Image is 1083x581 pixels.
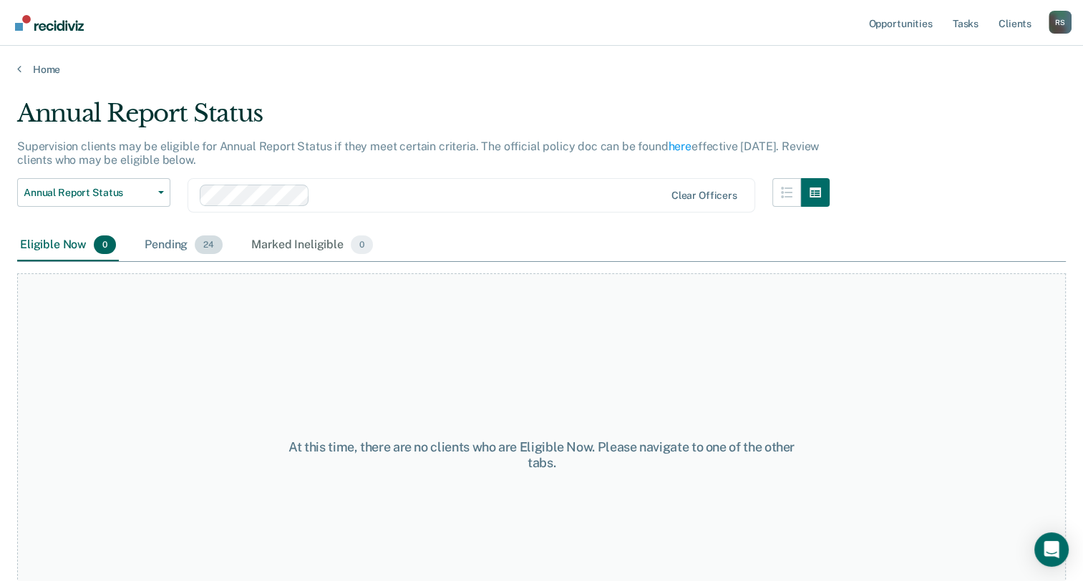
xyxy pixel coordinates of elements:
div: At this time, there are no clients who are Eligible Now. Please navigate to one of the other tabs. [280,439,804,470]
span: 24 [195,235,223,254]
div: Annual Report Status [17,99,830,140]
div: Eligible Now0 [17,230,119,261]
span: Annual Report Status [24,187,152,199]
span: 0 [351,235,373,254]
div: Open Intercom Messenger [1034,532,1069,567]
a: Home [17,63,1066,76]
div: Pending24 [142,230,225,261]
a: here [669,140,691,153]
div: R S [1049,11,1072,34]
span: 0 [94,235,116,254]
button: Profile dropdown button [1049,11,1072,34]
img: Recidiviz [15,15,84,31]
p: Supervision clients may be eligible for Annual Report Status if they meet certain criteria. The o... [17,140,819,167]
div: Marked Ineligible0 [248,230,376,261]
div: Clear officers [671,190,737,202]
button: Annual Report Status [17,178,170,207]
